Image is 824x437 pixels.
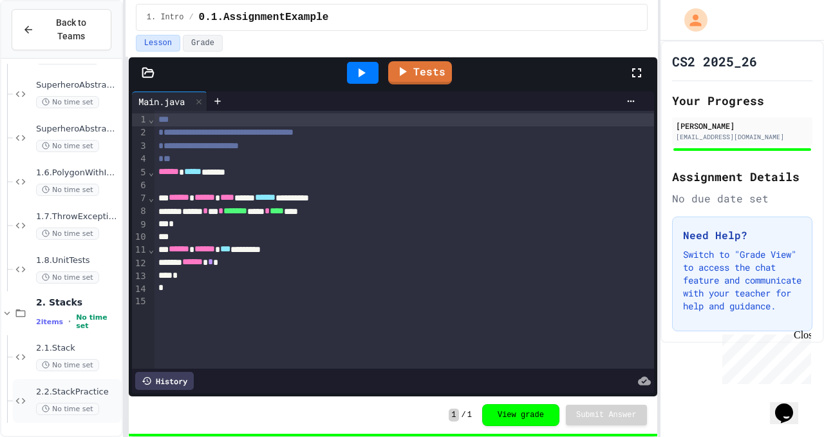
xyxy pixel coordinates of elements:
[148,193,154,203] span: Fold line
[189,12,193,23] span: /
[36,359,99,371] span: No time set
[132,231,148,244] div: 10
[132,270,148,283] div: 13
[42,16,100,43] span: Back to Teams
[132,295,148,308] div: 15
[36,140,99,152] span: No time set
[672,191,812,206] div: No due date set
[132,153,148,166] div: 4
[683,248,801,313] p: Switch to "Grade View" to access the chat feature and communicate with your teacher for help and ...
[132,179,148,192] div: 6
[132,205,148,218] div: 8
[36,80,119,91] span: SuperheroAbstractExample
[132,126,148,139] div: 2
[183,35,223,52] button: Grade
[135,372,194,390] div: History
[676,120,809,131] div: [PERSON_NAME]
[132,113,148,126] div: 1
[36,211,119,222] span: 1.7.ThrowExceptions
[467,410,472,420] span: 1
[199,10,329,25] span: 0.1.AssignmentExample
[36,124,119,135] span: SuperheroAbstractToInterface
[136,35,180,52] button: Lesson
[132,92,207,111] div: Main.java
[566,405,647,425] button: Submit Answer
[717,329,811,384] iframe: chat widget
[36,403,99,415] span: No time set
[36,318,63,326] span: 2 items
[770,385,811,424] iframe: chat widget
[676,132,809,142] div: [EMAIL_ADDRESS][DOMAIN_NAME]
[132,218,148,231] div: 9
[36,255,119,266] span: 1.8.UnitTests
[132,95,191,108] div: Main.java
[12,9,111,50] button: Back to Teams
[132,140,148,153] div: 3
[132,166,148,179] div: 5
[672,92,812,110] h2: Your Progress
[148,244,154,255] span: Fold line
[36,168,119,179] span: 1.6.PolygonWithInterface
[576,410,637,420] span: Submit Answer
[148,114,154,124] span: Fold line
[5,5,89,82] div: Chat with us now!Close
[482,404,559,426] button: View grade
[462,410,466,420] span: /
[132,257,148,270] div: 12
[68,316,71,327] span: •
[36,228,99,240] span: No time set
[36,184,99,196] span: No time set
[132,283,148,296] div: 14
[388,61,452,84] a: Tests
[148,167,154,177] span: Fold line
[36,296,119,308] span: 2. Stacks
[672,168,812,186] h2: Assignment Details
[671,5,711,35] div: My Account
[672,52,757,70] h1: CS2 2025_26
[36,387,119,398] span: 2.2.StackPractice
[132,244,148,257] div: 11
[36,343,119,354] span: 2.1.Stack
[36,271,99,284] span: No time set
[683,228,801,243] h3: Need Help?
[76,313,119,330] span: No time set
[147,12,184,23] span: 1. Intro
[449,409,458,422] span: 1
[132,192,148,205] div: 7
[36,96,99,108] span: No time set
